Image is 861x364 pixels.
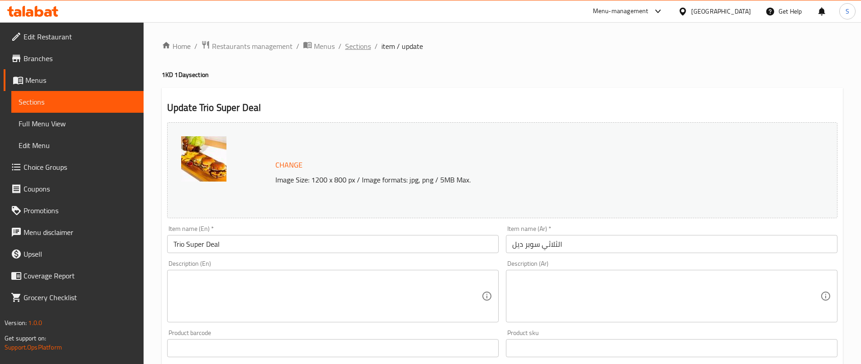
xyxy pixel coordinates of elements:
span: Edit Restaurant [24,31,136,42]
a: Edit Restaurant [4,26,144,48]
input: Enter name En [167,235,499,253]
span: Edit Menu [19,140,136,151]
h2: Update Trio Super Deal [167,101,837,115]
span: Menu disclaimer [24,227,136,238]
a: Grocery Checklist [4,287,144,308]
li: / [375,41,378,52]
h4: 1KD 1Day section [162,70,843,79]
a: Branches [4,48,144,69]
input: Enter name Ar [506,235,837,253]
a: Coupons [4,178,144,200]
a: Menus [303,40,335,52]
a: Menu disclaimer [4,221,144,243]
a: Restaurants management [201,40,293,52]
button: Change [272,156,306,174]
span: Branches [24,53,136,64]
a: Promotions [4,200,144,221]
a: Choice Groups [4,156,144,178]
nav: breadcrumb [162,40,843,52]
img: Trio_Super_Deal638879892723537902.jpg [181,136,226,182]
span: Coverage Report [24,270,136,281]
span: Upsell [24,249,136,259]
span: Grocery Checklist [24,292,136,303]
p: Image Size: 1200 x 800 px / Image formats: jpg, png / 5MB Max. [272,174,754,185]
li: / [194,41,197,52]
span: Get support on: [5,332,46,344]
div: [GEOGRAPHIC_DATA] [691,6,751,16]
span: Choice Groups [24,162,136,172]
span: Version: [5,317,27,329]
a: Menus [4,69,144,91]
a: Sections [345,41,371,52]
a: Sections [11,91,144,113]
a: Support.OpsPlatform [5,341,62,353]
span: Menus [25,75,136,86]
li: / [338,41,342,52]
li: / [296,41,299,52]
input: Please enter product sku [506,339,837,357]
span: Sections [19,96,136,107]
span: item / update [381,41,423,52]
a: Edit Menu [11,134,144,156]
span: Menus [314,41,335,52]
span: S [846,6,849,16]
div: Menu-management [593,6,649,17]
a: Home [162,41,191,52]
input: Please enter product barcode [167,339,499,357]
span: Full Menu View [19,118,136,129]
span: 1.0.0 [28,317,42,329]
a: Coverage Report [4,265,144,287]
span: Change [275,158,303,172]
a: Full Menu View [11,113,144,134]
a: Upsell [4,243,144,265]
span: Promotions [24,205,136,216]
span: Restaurants management [212,41,293,52]
span: Coupons [24,183,136,194]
